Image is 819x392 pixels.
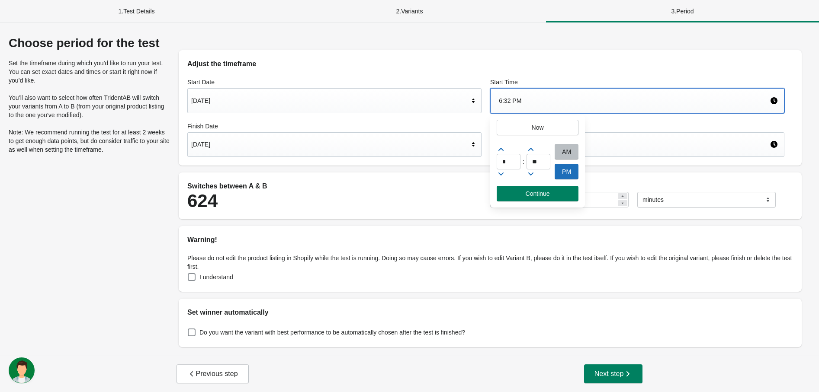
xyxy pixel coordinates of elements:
div: 6:32 PM [499,136,770,153]
span: Previous step [187,370,238,378]
div: [DATE] [191,136,469,153]
h2: Warning! [187,235,793,245]
p: You’ll also want to select how often TridentAB will switch your variants from A to B (from your o... [9,93,170,119]
button: Now [497,120,578,135]
label: Finish Date [187,122,482,131]
label: Change variants every: [490,181,784,190]
span: Now [532,124,544,131]
div: Choose period for the test [9,36,170,50]
div: AM [555,144,578,159]
label: Finish Time [490,122,784,131]
iframe: chat widget [9,357,36,383]
span: Do you want the variant with best performance to be automatically chosen after the test is finished? [199,328,465,337]
label: Start Time [490,78,784,86]
div: PM [555,164,578,179]
p: Set the timeframe during which you’d like to run your test. You can set exact dates and times or ... [9,59,170,85]
div: 624 [187,191,482,210]
span: Continue [526,190,550,197]
button: Continue [497,186,578,201]
div: Switches between A & B [187,181,482,191]
h2: Adjust the timeframe [187,59,793,69]
span: Next step [594,370,633,378]
p: Note: We recommend running the test for at least 2 weeks to get enough data points, but do consid... [9,128,170,154]
div: 6:32 PM [499,92,770,109]
h2: Set winner automatically [187,307,793,318]
label: Start Date [187,78,482,86]
div: [DATE] [191,92,469,109]
span: I understand [199,273,233,281]
div: : [523,157,524,166]
button: Next step [584,364,643,383]
button: Previous step [177,364,249,383]
p: Please do not edit the product listing in Shopify while the test is running. Doing so may cause e... [187,254,793,271]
